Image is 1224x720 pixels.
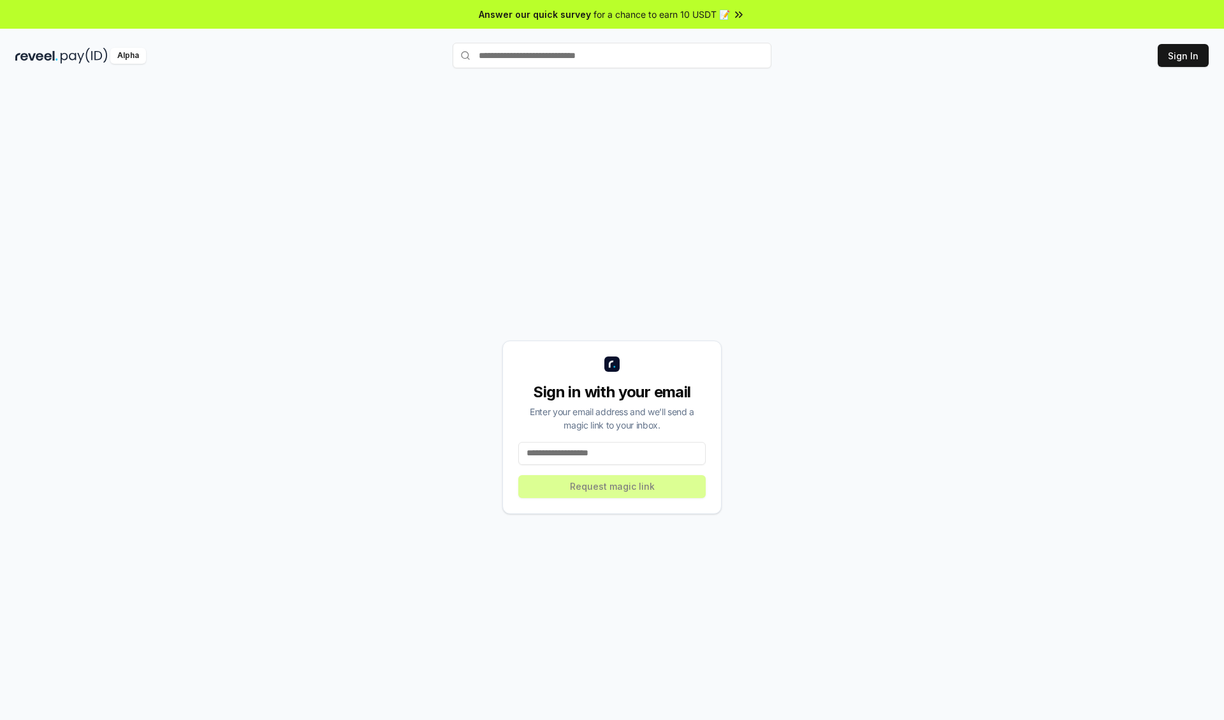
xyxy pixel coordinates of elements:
img: reveel_dark [15,48,58,64]
div: Alpha [110,48,146,64]
span: Answer our quick survey [479,8,591,21]
img: logo_small [604,356,620,372]
div: Enter your email address and we’ll send a magic link to your inbox. [518,405,706,432]
button: Sign In [1158,44,1209,67]
div: Sign in with your email [518,382,706,402]
img: pay_id [61,48,108,64]
span: for a chance to earn 10 USDT 📝 [594,8,730,21]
